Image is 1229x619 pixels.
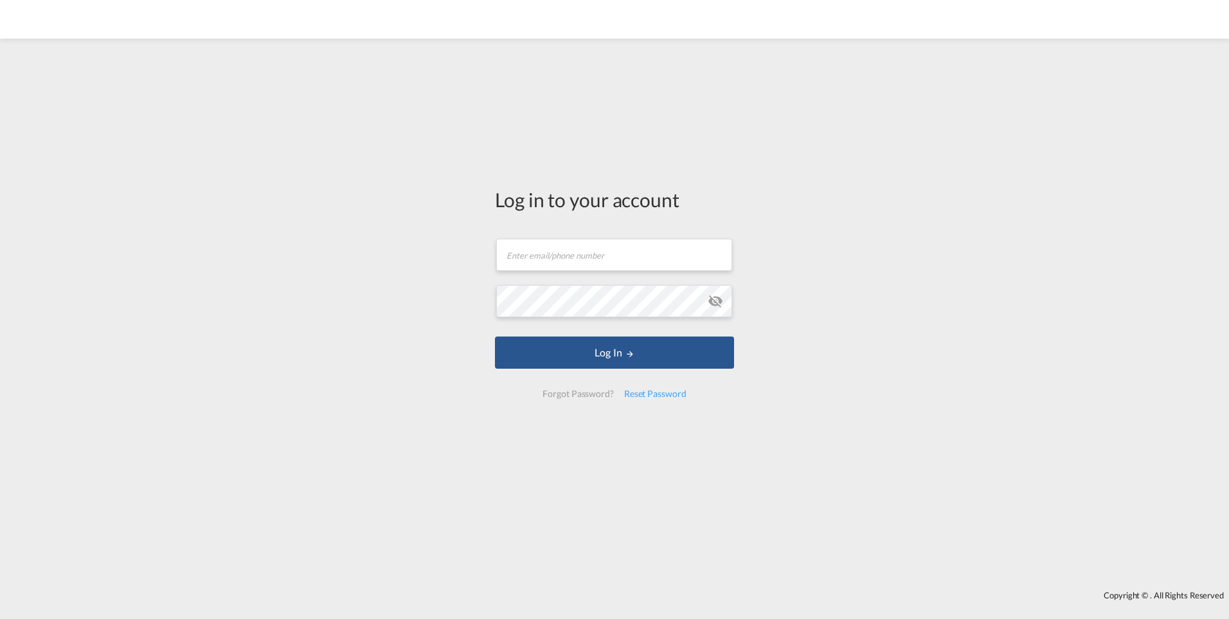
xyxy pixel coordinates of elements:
div: Reset Password [619,382,692,405]
div: Log in to your account [495,186,734,213]
div: Forgot Password? [537,382,618,405]
input: Enter email/phone number [496,239,732,271]
md-icon: icon-eye-off [708,293,723,309]
button: LOGIN [495,337,734,369]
